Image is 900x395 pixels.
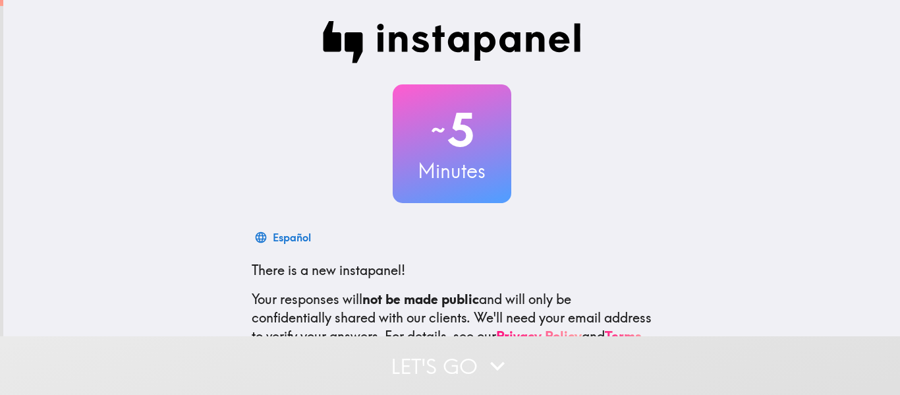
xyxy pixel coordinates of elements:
[393,103,511,157] h2: 5
[605,328,642,344] a: Terms
[252,290,652,346] p: Your responses will and will only be confidentially shared with our clients. We'll need your emai...
[393,157,511,185] h3: Minutes
[429,110,447,150] span: ~
[252,262,405,278] span: There is a new instapanel!
[252,224,316,251] button: Español
[362,291,479,307] b: not be made public
[273,228,311,247] div: Español
[496,328,582,344] a: Privacy Policy
[323,21,581,63] img: Instapanel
